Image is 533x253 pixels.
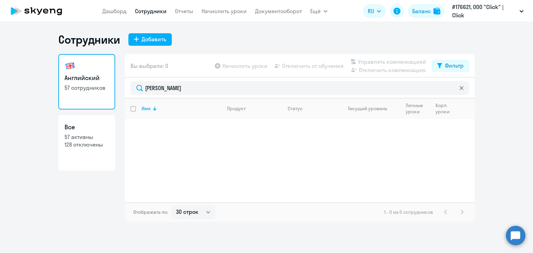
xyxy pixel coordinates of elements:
[102,8,127,15] a: Дашборд
[133,209,168,215] span: Отображать по:
[65,123,109,132] h3: Все
[433,8,440,15] img: balance
[65,141,109,148] p: 128 отключены
[288,105,335,112] div: Статус
[363,4,386,18] button: RU
[310,7,321,15] span: Ещё
[58,33,120,46] h1: Сотрудники
[202,8,247,15] a: Начислить уроки
[368,7,374,15] span: RU
[406,102,423,115] div: Личные уроки
[227,105,246,112] div: Продукт
[65,73,109,82] h3: Английский
[65,84,109,91] p: 57 сотрудников
[408,4,445,18] button: Балансbalance
[58,54,115,110] a: Английский57 сотрудников
[412,7,431,15] div: Баланс
[65,60,76,71] img: english
[435,102,449,115] div: Корп. уроки
[432,60,469,72] button: Фильтр
[175,8,193,15] a: Отчеты
[406,102,430,115] div: Личные уроки
[288,105,303,112] div: Статус
[310,4,328,18] button: Ещё
[341,105,400,112] div: Текущий уровень
[58,115,115,171] a: Все57 активны128 отключены
[255,8,302,15] a: Документооборот
[142,105,221,112] div: Имя
[348,105,387,112] div: Текущий уровень
[130,62,168,70] span: Вы выбрали: 0
[135,8,167,15] a: Сотрудники
[449,3,527,19] button: #176621, ООО "Click" | Click
[128,33,172,46] button: Добавить
[384,209,433,215] span: 1 - 0 из 0 сотрудников
[227,105,282,112] div: Продукт
[142,35,166,43] div: Добавить
[142,105,151,112] div: Имя
[445,61,464,70] div: Фильтр
[452,3,517,19] p: #176621, ООО "Click" | Click
[130,81,469,95] input: Поиск по имени, email, продукту или статусу
[435,102,455,115] div: Корп. уроки
[65,133,109,141] p: 57 активны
